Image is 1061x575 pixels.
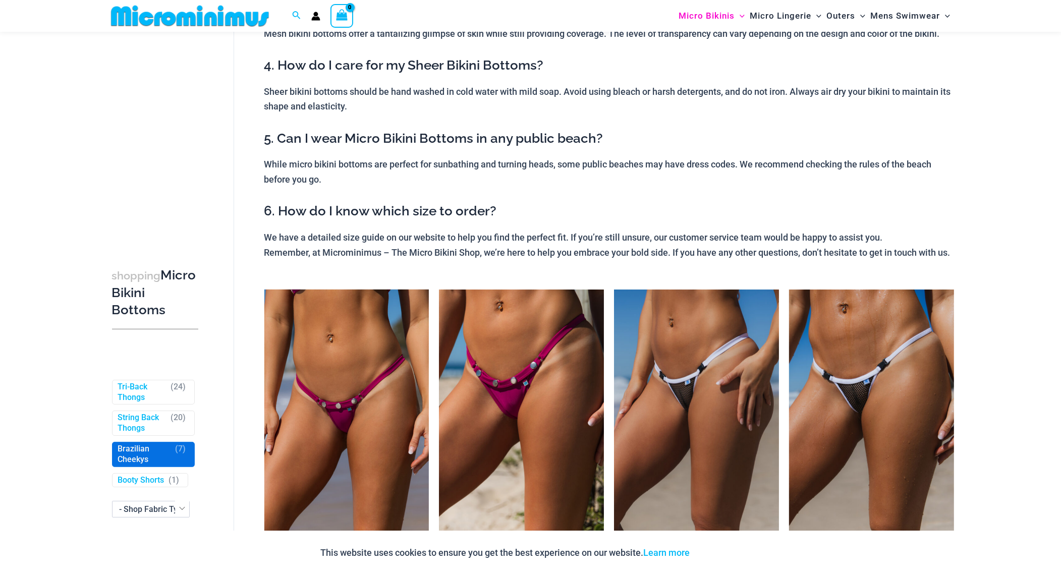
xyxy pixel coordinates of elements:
[179,444,183,453] span: 7
[264,84,954,114] p: Sheer bikini bottoms should be hand washed in cold water with mild soap. Avoid using bleach or ha...
[264,203,954,220] h3: 6. How do I know which size to order?
[698,541,741,565] button: Accept
[120,504,187,514] span: - Shop Fabric Type
[264,290,429,537] img: Tight Rope Pink 319 4212 Micro 01
[174,413,183,423] span: 20
[171,413,186,434] span: ( )
[292,10,301,22] a: Search icon link
[264,57,954,74] h3: 4. How do I care for my Sheer Bikini Bottoms?
[679,3,735,29] span: Micro Bikinis
[868,3,953,29] a: Mens SwimwearMenu ToggleMenu Toggle
[676,3,747,29] a: Micro BikinisMenu ToggleMenu Toggle
[940,3,950,29] span: Menu Toggle
[750,3,811,29] span: Micro Lingerie
[107,5,273,27] img: MM SHOP LOGO FLAT
[439,290,604,537] a: Tight Rope Pink 4228 Thong 01Tight Rope Pink 4228 Thong 02Tight Rope Pink 4228 Thong 02
[826,3,855,29] span: Outers
[330,4,354,27] a: View Shopping Cart, empty
[321,545,690,560] p: This website uses cookies to ensure you get the best experience on our website.
[264,26,954,41] p: Mesh bikini bottoms offer a tantalizing glimpse of skin while still providing coverage. The level...
[439,290,604,537] img: Tight Rope Pink 4228 Thong 01
[264,290,429,537] a: Tight Rope Pink 319 4212 Micro 01Tight Rope Pink 319 4212 Micro 02Tight Rope Pink 319 4212 Micro 02
[824,3,868,29] a: OutersMenu ToggleMenu Toggle
[118,444,171,465] a: Brazilian Cheekys
[118,413,166,434] a: String Back Thongs
[811,3,821,29] span: Menu Toggle
[118,475,164,486] a: Booty Shorts
[118,382,166,403] a: Tri-Back Thongs
[675,2,955,30] nav: Site Navigation
[172,475,177,485] span: 1
[870,3,940,29] span: Mens Swimwear
[112,34,203,236] iframe: TrustedSite Certified
[735,3,745,29] span: Menu Toggle
[171,382,186,403] span: ( )
[264,230,954,260] p: We have a detailed size guide on our website to help you find the perfect fit. If you’re still un...
[614,290,779,537] a: Tradewinds Ink and Ivory 469 Thong 01Tradewinds Ink and Ivory 469 Thong 02Tradewinds Ink and Ivor...
[789,290,954,537] img: Tradewinds Ink and Ivory 317 Tri Top 453 Micro 03
[169,475,180,486] span: ( )
[264,130,954,147] h3: 5. Can I wear Micro Bikini Bottoms in any public beach?
[176,444,186,465] span: ( )
[112,269,161,282] span: shopping
[644,547,690,558] a: Learn more
[855,3,865,29] span: Menu Toggle
[264,157,954,187] p: While micro bikini bottoms are perfect for sunbathing and turning heads, some public beaches may ...
[174,382,183,391] span: 24
[113,501,189,517] span: - Shop Fabric Type
[311,12,320,21] a: Account icon link
[747,3,824,29] a: Micro LingerieMenu ToggleMenu Toggle
[112,267,198,318] h3: Micro Bikini Bottoms
[614,290,779,537] img: Tradewinds Ink and Ivory 469 Thong 01
[112,501,190,517] span: - Shop Fabric Type
[789,290,954,537] a: Tradewinds Ink and Ivory 317 Tri Top 453 Micro 03Tradewinds Ink and Ivory 317 Tri Top 453 Micro 0...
